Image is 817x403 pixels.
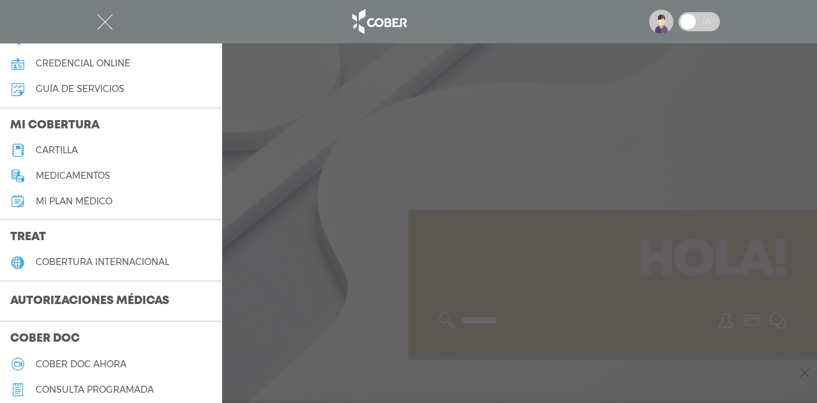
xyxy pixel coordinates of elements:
h5: credencial online [36,58,130,69]
h5: consulta programada [36,384,154,395]
img: logo_cober_home-white.png [345,6,412,37]
h5: Cober doc ahora [36,359,126,370]
img: Cober_menu-close-white.svg [97,14,113,30]
h5: cobertura internacional [36,257,169,268]
img: profile-placeholder.svg [649,10,673,34]
h5: datos personales [36,33,128,43]
h5: Mi plan médico [36,196,112,207]
h5: cartilla [36,145,78,156]
h5: medicamentos [36,171,110,181]
h5: guía de servicios [36,84,124,95]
